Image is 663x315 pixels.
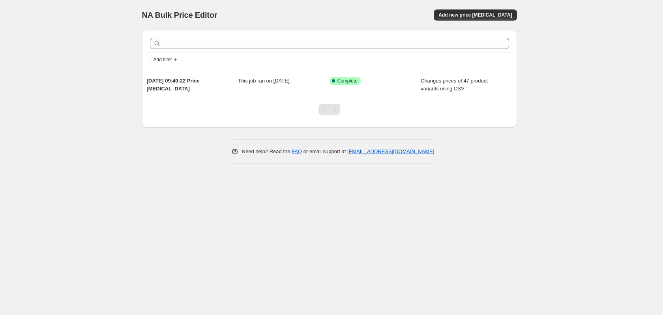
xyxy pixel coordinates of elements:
[318,104,340,115] nav: Pagination
[142,11,217,19] span: NA Bulk Price Editor
[150,55,182,64] button: Add filter
[434,9,517,21] button: Add new price [MEDICAL_DATA]
[242,148,292,154] span: Need help? Read the
[302,148,347,154] span: or email support at
[154,56,172,63] span: Add filter
[238,78,291,84] span: This job ran on [DATE].
[347,148,434,154] a: [EMAIL_ADDRESS][DOMAIN_NAME]
[421,78,488,92] span: Changes prices of 47 product variants using CSV
[292,148,302,154] a: FAQ
[147,78,200,92] span: [DATE] 09:40:22 Price [MEDICAL_DATA]
[438,12,512,18] span: Add new price [MEDICAL_DATA]
[337,78,358,84] span: Complete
